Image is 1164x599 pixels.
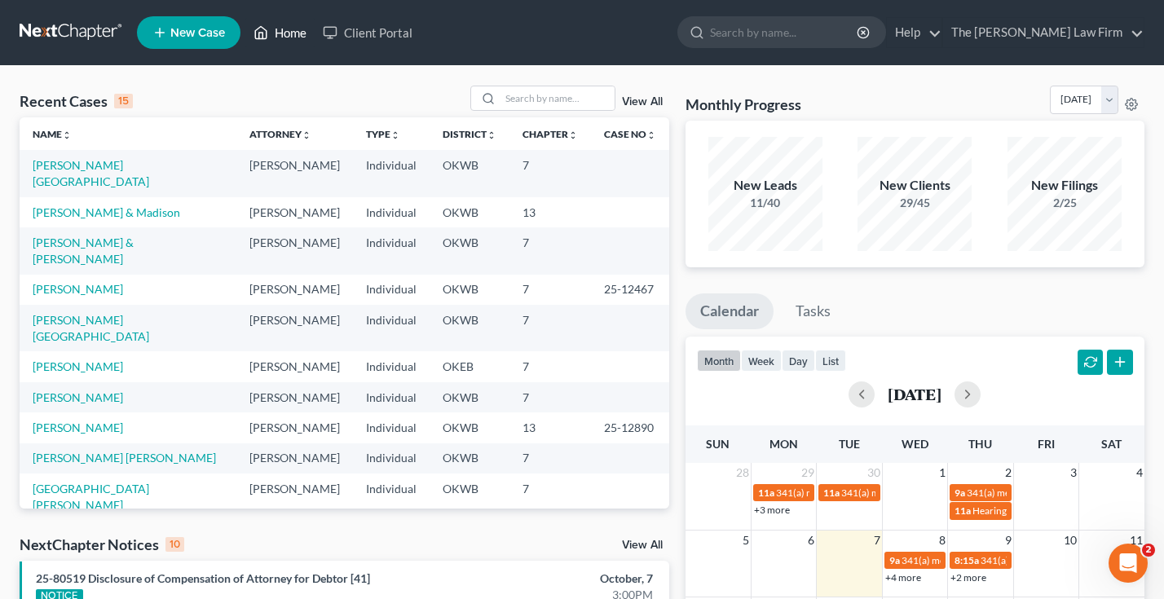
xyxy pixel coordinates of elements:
[458,570,653,587] div: October, 7
[866,463,882,482] span: 30
[353,227,430,274] td: Individual
[430,305,509,351] td: OKWB
[33,390,123,404] a: [PERSON_NAME]
[509,150,591,196] td: 7
[236,351,353,381] td: [PERSON_NAME]
[353,150,430,196] td: Individual
[622,540,663,551] a: View All
[366,128,400,140] a: Typeunfold_more
[509,227,591,274] td: 7
[769,437,798,451] span: Mon
[509,305,591,351] td: 7
[165,537,184,552] div: 10
[36,571,370,585] a: 25-80519 Disclosure of Compensation of Attorney for Debtor [41]
[968,437,992,451] span: Thu
[889,554,900,566] span: 9a
[1109,544,1148,583] iframe: Intercom live chat
[782,350,815,372] button: day
[249,128,311,140] a: Attorneyunfold_more
[1128,531,1144,550] span: 11
[430,443,509,473] td: OKWB
[967,487,1124,499] span: 341(a) meeting for [PERSON_NAME]
[33,158,149,188] a: [PERSON_NAME][GEOGRAPHIC_DATA]
[887,18,941,47] a: Help
[955,504,971,517] span: 11a
[509,351,591,381] td: 7
[1003,531,1013,550] span: 9
[1007,195,1122,211] div: 2/25
[33,128,72,140] a: Nameunfold_more
[170,27,225,39] span: New Case
[62,130,72,140] i: unfold_more
[522,128,578,140] a: Chapterunfold_more
[509,197,591,227] td: 13
[487,130,496,140] i: unfold_more
[781,293,845,329] a: Tasks
[509,382,591,412] td: 7
[902,554,1145,566] span: 341(a) meeting for [PERSON_NAME] & [PERSON_NAME]
[245,18,315,47] a: Home
[509,412,591,443] td: 13
[754,504,790,516] a: +3 more
[430,227,509,274] td: OKWB
[937,531,947,550] span: 8
[33,482,149,528] a: [GEOGRAPHIC_DATA][PERSON_NAME][GEOGRAPHIC_DATA]
[708,195,822,211] div: 11/40
[33,421,123,434] a: [PERSON_NAME]
[741,350,782,372] button: week
[33,282,123,296] a: [PERSON_NAME]
[353,412,430,443] td: Individual
[236,150,353,196] td: [PERSON_NAME]
[686,293,774,329] a: Calendar
[236,275,353,305] td: [PERSON_NAME]
[858,195,972,211] div: 29/45
[236,443,353,473] td: [PERSON_NAME]
[568,130,578,140] i: unfold_more
[443,128,496,140] a: Districtunfold_more
[509,275,591,305] td: 7
[955,487,965,499] span: 9a
[734,463,751,482] span: 28
[33,313,149,343] a: [PERSON_NAME][GEOGRAPHIC_DATA]
[697,350,741,372] button: month
[353,275,430,305] td: Individual
[943,18,1144,47] a: The [PERSON_NAME] Law Firm
[236,227,353,274] td: [PERSON_NAME]
[20,535,184,554] div: NextChapter Notices
[430,382,509,412] td: OKWB
[353,473,430,536] td: Individual
[1135,463,1144,482] span: 4
[591,412,669,443] td: 25-12890
[776,487,933,499] span: 341(a) meeting for [PERSON_NAME]
[509,443,591,473] td: 7
[872,531,882,550] span: 7
[885,571,921,584] a: +4 more
[430,351,509,381] td: OKEB
[236,382,353,412] td: [PERSON_NAME]
[937,463,947,482] span: 1
[236,305,353,351] td: [PERSON_NAME]
[800,463,816,482] span: 29
[236,197,353,227] td: [PERSON_NAME]
[430,197,509,227] td: OKWB
[33,205,180,219] a: [PERSON_NAME] & Madison
[33,451,216,465] a: [PERSON_NAME] [PERSON_NAME]
[302,130,311,140] i: unfold_more
[33,359,123,373] a: [PERSON_NAME]
[1101,437,1122,451] span: Sat
[888,385,941,403] h2: [DATE]
[20,91,133,111] div: Recent Cases
[33,236,134,266] a: [PERSON_NAME] & [PERSON_NAME]
[741,531,751,550] span: 5
[858,176,972,195] div: New Clients
[591,275,669,305] td: 25-12467
[236,412,353,443] td: [PERSON_NAME]
[955,554,979,566] span: 8:15a
[758,487,774,499] span: 11a
[839,437,860,451] span: Tue
[315,18,421,47] a: Client Portal
[114,94,133,108] div: 15
[500,86,615,110] input: Search by name...
[710,17,859,47] input: Search by name...
[430,473,509,536] td: OKWB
